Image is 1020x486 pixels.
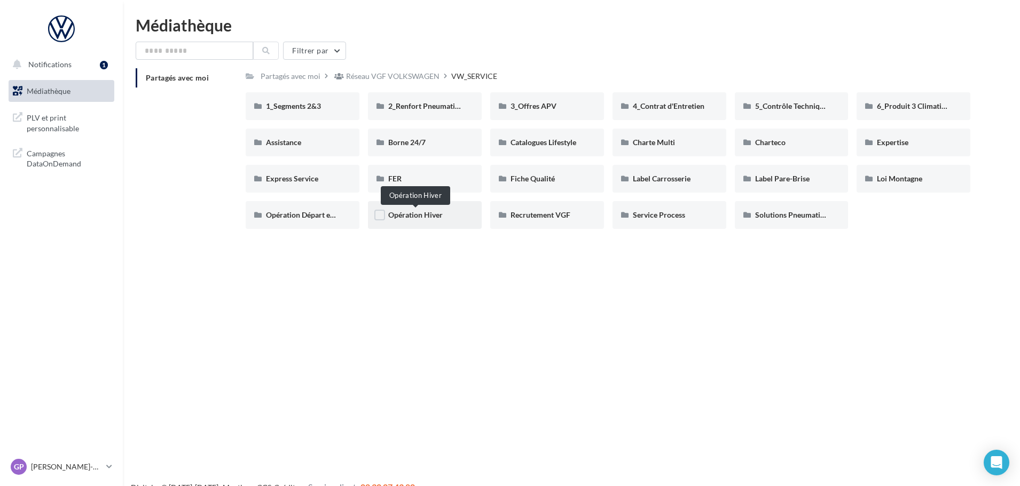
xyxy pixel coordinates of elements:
[511,101,556,110] span: 3_Offres APV
[27,86,70,95] span: Médiathèque
[755,138,786,147] span: Charteco
[633,101,704,110] span: 4_Contrat d'Entretien
[877,138,908,147] span: Expertise
[511,138,576,147] span: Catalogues Lifestyle
[346,71,440,82] div: Réseau VGF VOLKSWAGEN
[388,174,402,183] span: FER
[6,53,112,76] button: Notifications 1
[14,461,24,472] span: GP
[266,210,367,219] span: Opération Départ en Vacances
[984,450,1009,475] div: Open Intercom Messenger
[28,60,72,69] span: Notifications
[511,210,570,219] span: Recrutement VGF
[266,174,318,183] span: Express Service
[27,110,110,133] span: PLV et print personnalisable
[388,101,470,110] span: 2_Renfort Pneumatiques
[755,101,849,110] span: 5_Contrôle Technique offert
[877,101,962,110] span: 6_Produit 3 Climatisation
[6,106,116,138] a: PLV et print personnalisable
[388,210,443,219] span: Opération Hiver
[9,457,114,477] a: GP [PERSON_NAME]-HUBAU
[388,138,426,147] span: Borne 24/7
[6,142,116,173] a: Campagnes DataOnDemand
[266,138,301,147] span: Assistance
[6,80,116,102] a: Médiathèque
[146,73,209,82] span: Partagés avec moi
[755,210,836,219] span: Solutions Pneumatiques
[266,101,321,110] span: 1_Segments 2&3
[27,146,110,169] span: Campagnes DataOnDemand
[261,71,320,82] div: Partagés avec moi
[633,174,691,183] span: Label Carrosserie
[136,17,1007,33] div: Médiathèque
[633,138,675,147] span: Charte Multi
[31,461,102,472] p: [PERSON_NAME]-HUBAU
[451,71,497,82] div: VW_SERVICE
[511,174,555,183] span: Fiche Qualité
[877,174,922,183] span: Loi Montagne
[381,186,450,205] div: Opération Hiver
[755,174,810,183] span: Label Pare-Brise
[100,61,108,69] div: 1
[283,42,346,60] button: Filtrer par
[633,210,685,219] span: Service Process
